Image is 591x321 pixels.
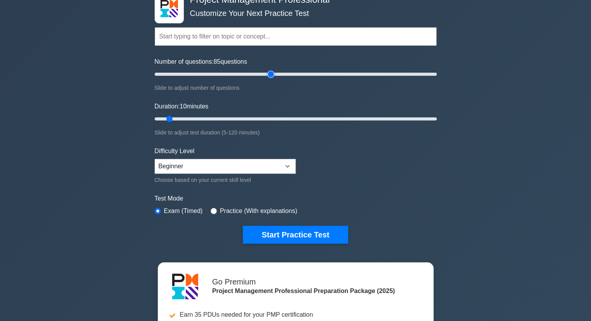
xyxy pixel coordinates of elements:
[220,206,297,216] label: Practice (With explanations)
[164,206,203,216] label: Exam (Timed)
[180,103,187,110] span: 10
[155,27,437,46] input: Start typing to filter on topic or concept...
[155,57,247,66] label: Number of questions: questions
[155,102,209,111] label: Duration: minutes
[243,226,348,244] button: Start Practice Test
[155,83,437,92] div: Slide to adjust number of questions
[155,128,437,137] div: Slide to adjust test duration (5-120 minutes)
[155,175,296,185] div: Choose based on your current skill level
[155,147,195,156] label: Difficulty Level
[155,194,437,203] label: Test Mode
[214,58,221,65] span: 85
